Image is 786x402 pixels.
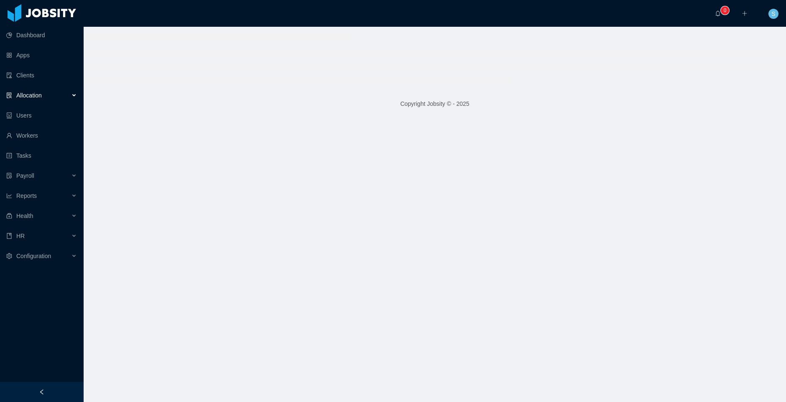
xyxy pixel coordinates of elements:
a: icon: userWorkers [6,127,77,144]
span: HR [16,233,25,239]
i: icon: solution [6,92,12,98]
span: Allocation [16,92,42,99]
a: icon: robotUsers [6,107,77,124]
footer: Copyright Jobsity © - 2025 [84,90,786,118]
i: icon: plus [742,10,748,16]
i: icon: line-chart [6,193,12,199]
i: icon: file-protect [6,173,12,179]
a: icon: auditClients [6,67,77,84]
span: Health [16,213,33,219]
a: icon: appstoreApps [6,47,77,64]
i: icon: medicine-box [6,213,12,219]
i: icon: setting [6,253,12,259]
sup: 0 [721,6,729,15]
a: icon: profileTasks [6,147,77,164]
span: Payroll [16,172,34,179]
span: Configuration [16,253,51,259]
span: Reports [16,192,37,199]
i: icon: bell [715,10,721,16]
span: S [771,9,775,19]
i: icon: book [6,233,12,239]
a: icon: pie-chartDashboard [6,27,77,44]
